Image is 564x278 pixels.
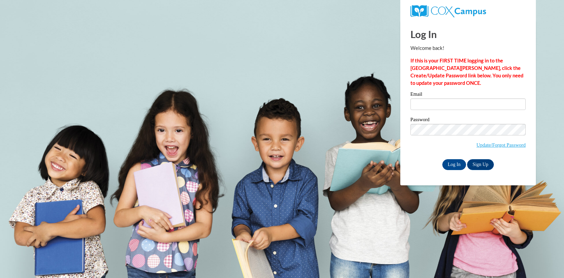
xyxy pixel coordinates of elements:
label: Email [410,92,526,98]
p: Welcome back! [410,44,526,52]
a: Update/Forgot Password [477,142,526,148]
label: Password [410,117,526,124]
a: COX Campus [410,8,486,14]
a: Sign Up [467,159,493,170]
img: COX Campus [410,5,486,17]
input: Log In [442,159,466,170]
h1: Log In [410,27,526,41]
strong: If this is your FIRST TIME logging in to the [GEOGRAPHIC_DATA][PERSON_NAME], click the Create/Upd... [410,58,523,86]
